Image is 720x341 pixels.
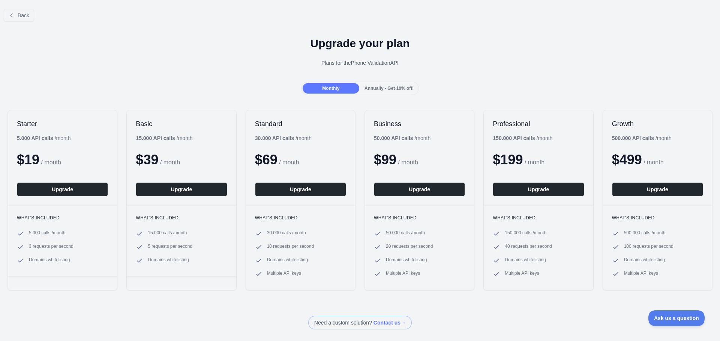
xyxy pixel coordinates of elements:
h2: Business [374,119,465,128]
b: 150.000 API calls [493,135,535,141]
h2: Professional [493,119,584,128]
h2: Standard [255,119,346,128]
b: 50.000 API calls [374,135,413,141]
div: / month [255,134,312,142]
b: 30.000 API calls [255,135,294,141]
span: $ 99 [374,152,396,167]
div: / month [374,134,430,142]
div: / month [493,134,552,142]
span: $ 199 [493,152,523,167]
iframe: Toggle Customer Support [648,310,705,326]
